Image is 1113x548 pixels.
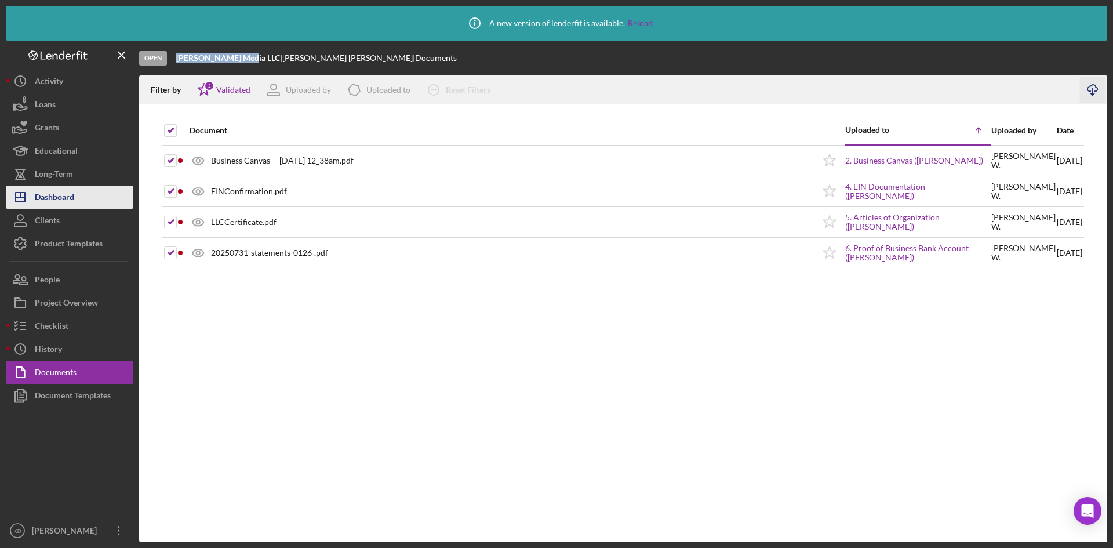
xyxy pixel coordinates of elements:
[460,9,653,38] div: A new version of lenderfit is available.
[845,156,983,165] a: 2. Business Canvas ([PERSON_NAME])
[35,314,68,340] div: Checklist
[845,244,990,262] a: 6. Proof of Business Bank Account ([PERSON_NAME])
[845,213,990,231] a: 5. Articles of Organization ([PERSON_NAME])
[35,116,59,142] div: Grants
[845,125,918,135] div: Uploaded to
[415,53,457,63] div: Documents
[6,162,133,186] button: Long-Term
[35,291,98,317] div: Project Overview
[6,314,133,337] button: Checklist
[628,19,653,28] a: Reload
[419,78,502,101] button: Reset Filters
[35,186,74,212] div: Dashboard
[6,384,133,407] button: Document Templates
[35,337,62,364] div: History
[845,182,990,201] a: 4. EIN Documentation ([PERSON_NAME])
[176,53,282,63] div: |
[216,85,250,95] div: Validated
[211,217,277,227] div: LLCCertificate.pdf
[35,384,111,410] div: Document Templates
[6,291,133,314] button: Project Overview
[211,156,354,165] div: Business Canvas -- [DATE] 12_38am.pdf
[1074,497,1101,525] div: Open Intercom Messenger
[6,116,133,139] button: Grants
[991,213,1056,231] div: [PERSON_NAME] W .
[1057,208,1082,237] div: [DATE]
[190,126,814,135] div: Document
[211,187,287,196] div: EINConfirmation.pdf
[29,519,104,545] div: [PERSON_NAME]
[6,209,133,232] button: Clients
[35,93,56,119] div: Loans
[6,186,133,209] button: Dashboard
[6,70,133,93] button: Activity
[35,209,60,235] div: Clients
[6,93,133,116] button: Loans
[991,182,1056,201] div: [PERSON_NAME] W .
[6,361,133,384] button: Documents
[35,361,77,387] div: Documents
[13,528,21,534] text: KD
[211,248,328,257] div: 20250731-statements-0126-.pdf
[6,519,133,542] button: KD[PERSON_NAME]
[35,70,63,96] div: Activity
[286,85,331,95] div: Uploaded by
[366,85,410,95] div: Uploaded to
[35,162,73,188] div: Long-Term
[35,232,103,258] div: Product Templates
[991,126,1056,135] div: Uploaded by
[35,139,78,165] div: Educational
[6,268,133,291] button: People
[35,268,60,294] div: People
[6,232,133,255] button: Product Templates
[991,244,1056,262] div: [PERSON_NAME] W .
[6,139,133,162] button: Educational
[1057,126,1082,135] div: Date
[446,78,490,101] div: Reset Filters
[282,53,415,63] div: [PERSON_NAME] [PERSON_NAME] |
[1057,177,1082,206] div: [DATE]
[151,85,190,95] div: Filter by
[991,151,1056,170] div: [PERSON_NAME] W .
[176,53,280,63] b: [PERSON_NAME] Media LLC
[1057,146,1082,176] div: [DATE]
[139,51,167,66] div: Open
[204,81,214,91] div: 2
[6,337,133,361] button: History
[1057,238,1082,267] div: [DATE]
